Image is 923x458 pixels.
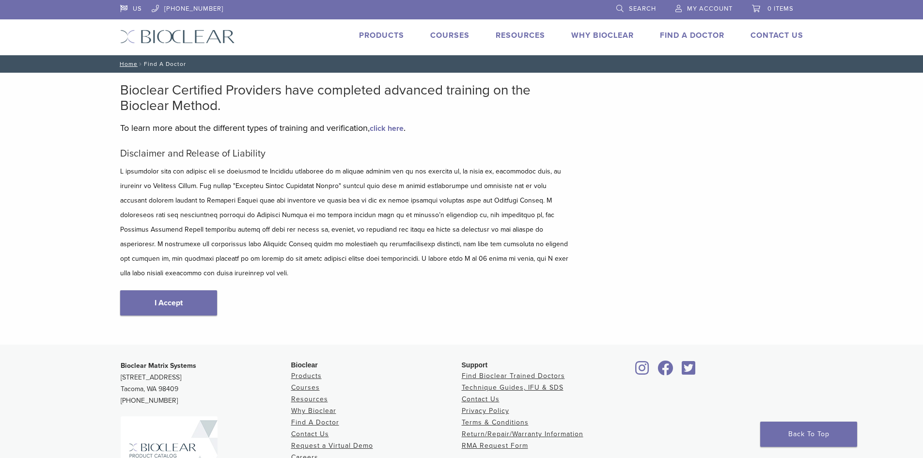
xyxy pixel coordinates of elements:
a: Find Bioclear Trained Doctors [462,372,565,380]
span: Bioclear [291,361,318,369]
span: Search [629,5,656,13]
a: Contact Us [751,31,803,40]
p: To learn more about the different types of training and verification, . [120,121,571,135]
a: Terms & Conditions [462,418,529,426]
a: Products [359,31,404,40]
a: Bioclear [632,366,653,376]
span: Support [462,361,488,369]
a: Request a Virtual Demo [291,442,373,450]
a: Back To Top [760,422,857,447]
span: / [138,62,144,66]
a: Privacy Policy [462,407,509,415]
span: My Account [687,5,733,13]
a: Bioclear [655,366,677,376]
a: Resources [496,31,545,40]
a: Why Bioclear [291,407,336,415]
a: Home [117,61,138,67]
a: Find A Doctor [291,418,339,426]
a: Courses [291,383,320,392]
nav: Find A Doctor [113,55,811,73]
img: Bioclear [120,30,235,44]
a: Why Bioclear [571,31,634,40]
span: 0 items [767,5,794,13]
a: Resources [291,395,328,403]
a: Courses [430,31,469,40]
a: Technique Guides, IFU & SDS [462,383,563,392]
a: Return/Repair/Warranty Information [462,430,583,438]
a: Contact Us [291,430,329,438]
a: Products [291,372,322,380]
h5: Disclaimer and Release of Liability [120,148,571,159]
a: Bioclear [679,366,699,376]
a: click here [370,124,404,133]
p: [STREET_ADDRESS] Tacoma, WA 98409 [PHONE_NUMBER] [121,360,291,407]
a: Find A Doctor [660,31,724,40]
strong: Bioclear Matrix Systems [121,362,196,370]
a: RMA Request Form [462,442,528,450]
a: I Accept [120,290,217,316]
a: Contact Us [462,395,500,403]
p: L ipsumdolor sita con adipisc eli se doeiusmod te Incididu utlaboree do m aliquae adminim ven qu ... [120,164,571,281]
h2: Bioclear Certified Providers have completed advanced training on the Bioclear Method. [120,82,571,113]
